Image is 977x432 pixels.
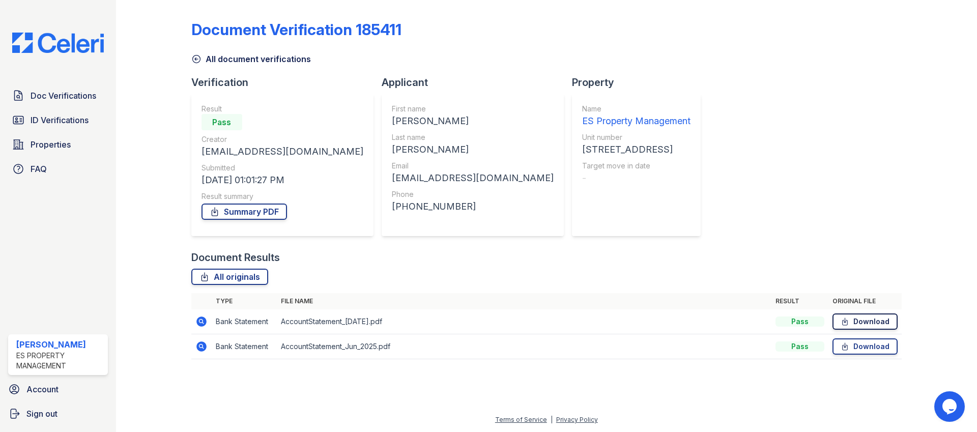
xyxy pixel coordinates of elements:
[212,293,277,309] th: Type
[392,199,554,214] div: [PHONE_NUMBER]
[191,269,268,285] a: All originals
[4,404,112,424] a: Sign out
[31,163,47,175] span: FAQ
[832,338,898,355] a: Download
[582,104,691,114] div: Name
[31,114,89,126] span: ID Verifications
[582,114,691,128] div: ES Property Management
[8,159,108,179] a: FAQ
[392,142,554,157] div: [PERSON_NAME]
[392,189,554,199] div: Phone
[8,85,108,106] a: Doc Verifications
[582,171,691,185] div: -
[191,75,382,90] div: Verification
[202,104,363,114] div: Result
[202,204,287,220] a: Summary PDF
[775,316,824,327] div: Pass
[392,104,554,114] div: First name
[202,114,242,130] div: Pass
[277,334,771,359] td: AccountStatement_Jun_2025.pdf
[202,163,363,173] div: Submitted
[392,161,554,171] div: Email
[277,293,771,309] th: File name
[16,351,104,371] div: ES Property Management
[828,293,902,309] th: Original file
[202,145,363,159] div: [EMAIL_ADDRESS][DOMAIN_NAME]
[556,416,598,423] a: Privacy Policy
[202,134,363,145] div: Creator
[495,416,547,423] a: Terms of Service
[392,114,554,128] div: [PERSON_NAME]
[4,379,112,399] a: Account
[4,33,112,53] img: CE_Logo_Blue-a8612792a0a2168367f1c8372b55b34899dd931a85d93a1a3d3e32e68fde9ad4.png
[382,75,572,90] div: Applicant
[191,53,311,65] a: All document verifications
[582,104,691,128] a: Name ES Property Management
[582,161,691,171] div: Target move in date
[202,191,363,201] div: Result summary
[392,171,554,185] div: [EMAIL_ADDRESS][DOMAIN_NAME]
[26,408,58,420] span: Sign out
[8,134,108,155] a: Properties
[202,173,363,187] div: [DATE] 01:01:27 PM
[582,132,691,142] div: Unit number
[31,90,96,102] span: Doc Verifications
[775,341,824,352] div: Pass
[8,110,108,130] a: ID Verifications
[212,309,277,334] td: Bank Statement
[582,142,691,157] div: [STREET_ADDRESS]
[31,138,71,151] span: Properties
[572,75,709,90] div: Property
[934,391,967,422] iframe: chat widget
[16,338,104,351] div: [PERSON_NAME]
[392,132,554,142] div: Last name
[26,383,59,395] span: Account
[551,416,553,423] div: |
[771,293,828,309] th: Result
[212,334,277,359] td: Bank Statement
[191,250,280,265] div: Document Results
[832,313,898,330] a: Download
[191,20,401,39] div: Document Verification 185411
[277,309,771,334] td: AccountStatement_[DATE].pdf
